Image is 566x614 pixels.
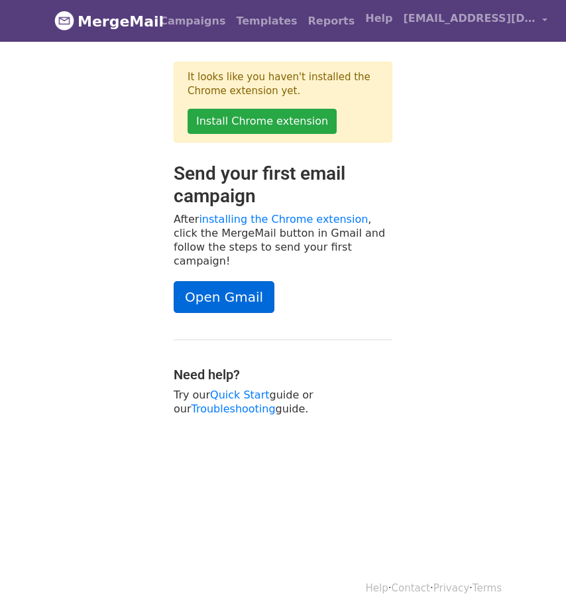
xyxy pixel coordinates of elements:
p: Try our guide or our guide. [174,388,392,416]
a: Terms [473,582,502,594]
a: MergeMail [54,7,144,35]
span: [EMAIL_ADDRESS][DOMAIN_NAME] [403,11,536,27]
a: Quick Start [210,389,269,401]
a: Campaigns [154,8,231,34]
a: Contact [392,582,430,594]
iframe: Chat Widget [500,550,566,614]
a: [EMAIL_ADDRESS][DOMAIN_NAME] [398,5,553,36]
h2: Send your first email campaign [174,162,392,207]
p: After , click the MergeMail button in Gmail and follow the steps to send your first campaign! [174,212,392,268]
a: Install Chrome extension [188,109,337,134]
a: Help [360,5,398,32]
a: Open Gmail [174,281,274,313]
a: Reports [303,8,361,34]
img: MergeMail logo [54,11,74,31]
a: Privacy [433,582,469,594]
h4: Need help? [174,367,392,383]
a: installing the Chrome extension [199,213,368,225]
p: It looks like you haven't installed the Chrome extension yet. [188,70,378,98]
a: Troubleshooting [192,402,276,415]
a: Templates [231,8,302,34]
a: Help [366,582,388,594]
